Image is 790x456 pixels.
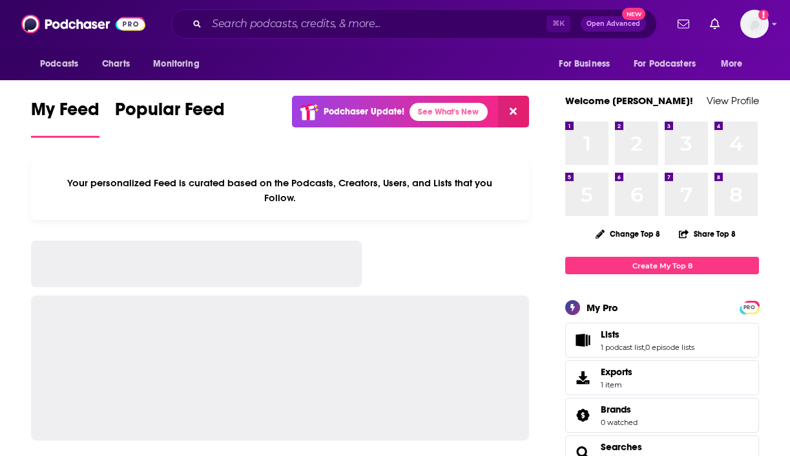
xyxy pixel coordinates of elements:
button: open menu [144,52,216,76]
a: View Profile [707,94,759,107]
a: My Feed [31,98,99,138]
span: For Business [559,55,610,73]
img: Podchaser - Follow, Share and Rate Podcasts [21,12,145,36]
span: Podcasts [40,55,78,73]
span: 1 item [601,380,632,389]
input: Search podcasts, credits, & more... [207,14,546,34]
a: 1 podcast list [601,343,644,352]
span: My Feed [31,98,99,128]
a: PRO [742,302,757,312]
span: Popular Feed [115,98,225,128]
a: Charts [94,52,138,76]
a: See What's New [410,103,488,121]
span: PRO [742,303,757,312]
span: Charts [102,55,130,73]
svg: Add a profile image [758,10,769,20]
div: Your personalized Feed is curated based on the Podcasts, Creators, Users, and Lists that you Follow. [31,161,529,220]
a: Create My Top 8 [565,257,759,274]
span: New [622,8,645,20]
button: Open AdvancedNew [581,16,646,32]
button: Share Top 8 [678,221,736,246]
img: User Profile [740,10,769,38]
button: open menu [625,52,714,76]
p: Podchaser Update! [324,106,404,117]
a: Brands [601,404,638,415]
a: 0 watched [601,418,638,427]
button: open menu [550,52,626,76]
a: Searches [601,441,642,453]
a: Welcome [PERSON_NAME]! [565,94,693,107]
span: Brands [565,398,759,433]
span: Lists [565,323,759,358]
span: Monitoring [153,55,199,73]
div: My Pro [587,301,618,314]
a: Lists [601,329,694,340]
span: Exports [570,369,596,387]
button: open menu [31,52,95,76]
button: Show profile menu [740,10,769,38]
span: More [721,55,743,73]
button: open menu [712,52,759,76]
a: Popular Feed [115,98,225,138]
a: Exports [565,360,759,395]
a: 0 episode lists [645,343,694,352]
a: Brands [570,406,596,424]
div: Search podcasts, credits, & more... [171,9,657,39]
button: Change Top 8 [588,226,668,242]
span: , [644,343,645,352]
span: Logged in as inkhouseNYC [740,10,769,38]
span: Open Advanced [587,21,640,27]
a: Show notifications dropdown [705,13,725,35]
span: Lists [601,329,619,340]
span: For Podcasters [634,55,696,73]
a: Lists [570,331,596,349]
span: Brands [601,404,631,415]
a: Show notifications dropdown [672,13,694,35]
span: Exports [601,366,632,378]
span: ⌘ K [546,16,570,32]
